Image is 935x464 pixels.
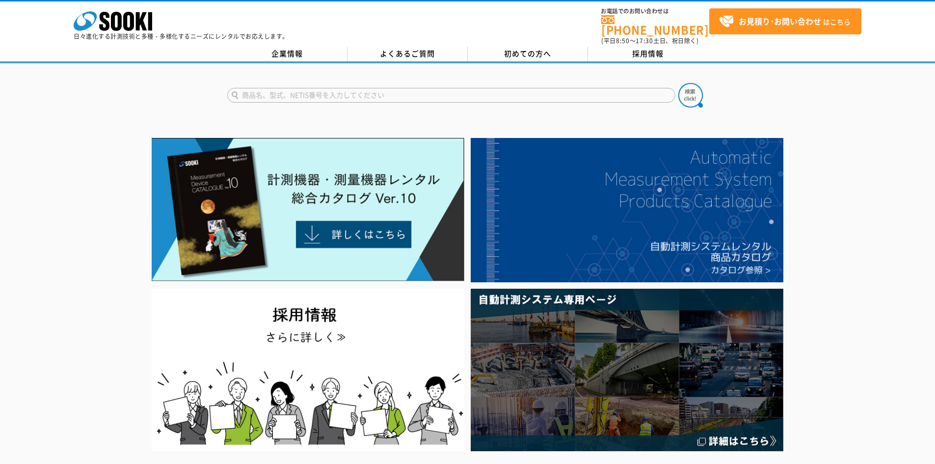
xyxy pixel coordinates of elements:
[504,48,551,59] span: 初めての方へ
[152,138,464,281] img: Catalog Ver10
[739,15,821,27] strong: お見積り･お問い合わせ
[227,47,347,61] a: 企業情報
[347,47,468,61] a: よくあるご質問
[471,289,783,451] img: 自動計測システム専用ページ
[678,83,703,108] img: btn_search.png
[636,36,653,45] span: 17:30
[74,33,289,39] p: 日々進化する計測技術と多種・多様化するニーズにレンタルでお応えします。
[601,15,709,35] a: [PHONE_NUMBER]
[468,47,588,61] a: 初めての方へ
[152,289,464,451] img: SOOKI recruit
[601,36,698,45] span: (平日 ～ 土日、祝日除く)
[719,14,851,29] span: はこちら
[471,138,783,282] img: 自動計測システムカタログ
[601,8,709,14] span: お電話でのお問い合わせは
[616,36,630,45] span: 8:50
[588,47,708,61] a: 採用情報
[227,88,675,103] input: 商品名、型式、NETIS番号を入力してください
[709,8,861,34] a: お見積り･お問い合わせはこちら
